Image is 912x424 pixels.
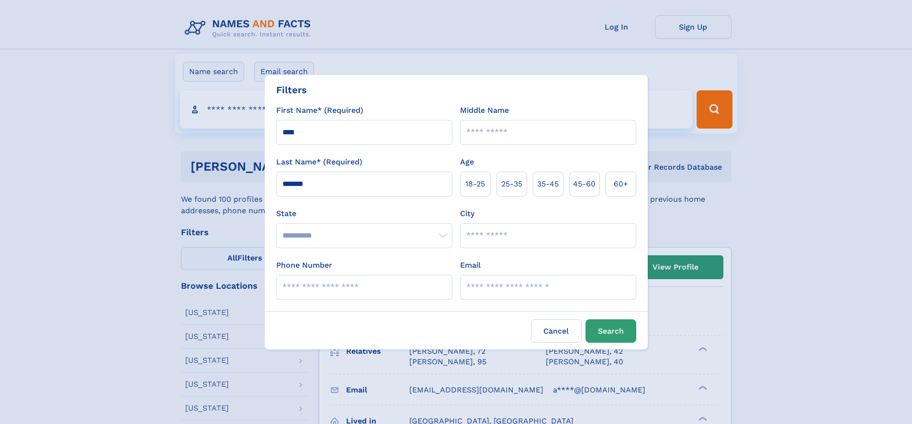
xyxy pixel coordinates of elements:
label: Last Name* (Required) [276,156,362,168]
label: State [276,208,452,219]
div: Filters [276,83,307,97]
label: First Name* (Required) [276,105,363,116]
span: 45‑60 [573,178,596,190]
label: Email [460,260,481,271]
label: Age [460,156,474,168]
span: 35‑45 [537,178,559,190]
span: 25‑35 [501,178,522,190]
label: Middle Name [460,105,509,116]
label: Cancel [531,319,582,343]
span: 18‑25 [465,178,485,190]
span: 60+ [614,178,628,190]
label: City [460,208,474,219]
label: Phone Number [276,260,332,271]
button: Search [585,319,636,343]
